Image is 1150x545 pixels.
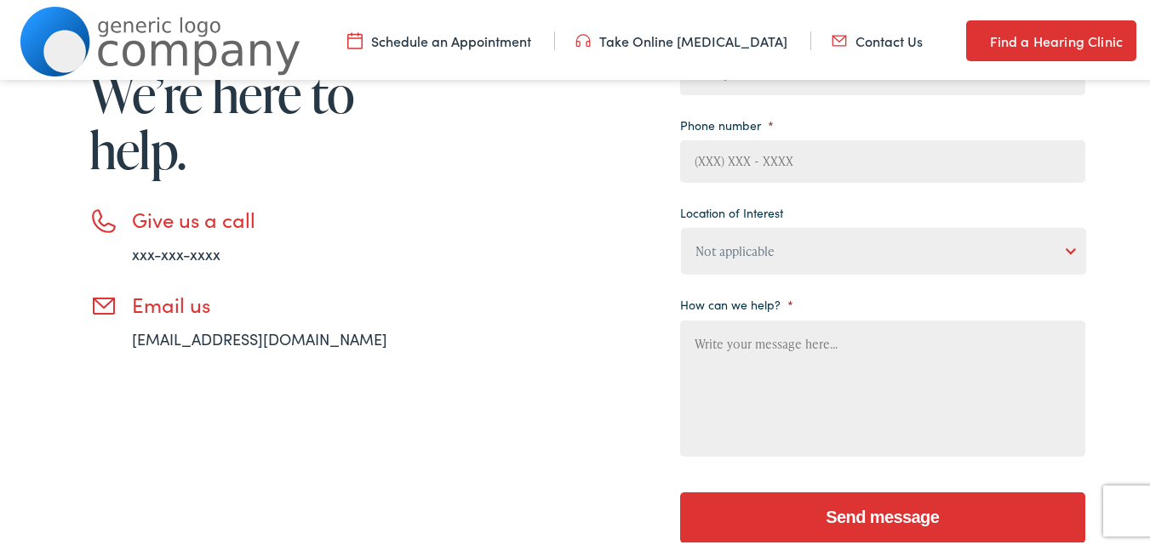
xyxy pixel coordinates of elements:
a: xxx-xxx-xxxx [132,240,220,261]
img: utility icon [347,28,363,47]
h3: Email us [132,289,438,314]
a: Take Online [MEDICAL_DATA] [575,28,787,47]
img: utility icon [966,27,981,48]
h3: Give us a call [132,204,438,229]
a: Find a Hearing Clinic [966,17,1136,58]
input: (XXX) XXX - XXXX [680,137,1085,179]
label: Location of Interest [680,202,783,217]
label: Phone number [680,114,774,129]
a: [EMAIL_ADDRESS][DOMAIN_NAME] [132,325,387,346]
label: How can we help? [680,293,793,309]
input: Send message [680,489,1085,540]
a: Contact Us [832,28,923,47]
img: utility icon [575,28,591,47]
a: Schedule an Appointment [347,28,531,47]
img: utility icon [832,28,847,47]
